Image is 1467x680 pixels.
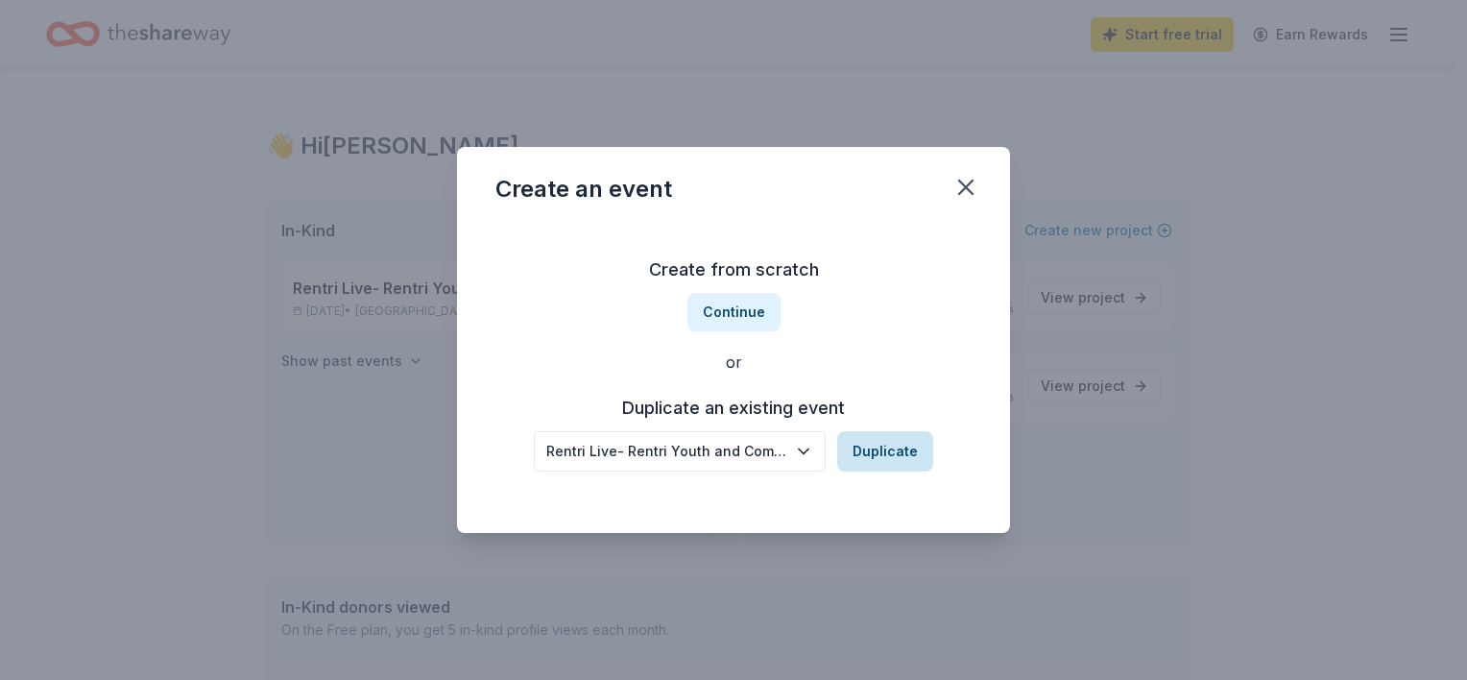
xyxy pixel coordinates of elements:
button: Continue [687,293,781,331]
button: Duplicate [837,431,933,472]
div: or [495,351,972,374]
h3: Duplicate an existing event [534,393,933,424]
button: Rentri Live- Rentri Youth and Community Partners Roundtable and Life Skills Events [534,431,826,472]
div: Rentri Live- Rentri Youth and Community Partners Roundtable and Life Skills Events [546,440,786,463]
h3: Create from scratch [495,255,972,285]
div: Create an event [495,174,672,205]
